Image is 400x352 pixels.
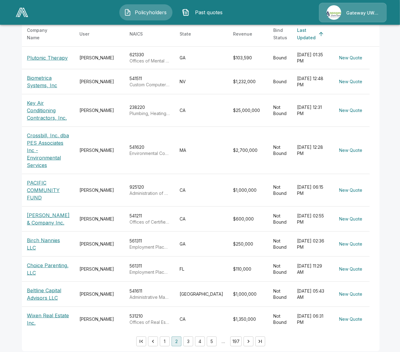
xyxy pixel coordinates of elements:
p: Crossbill, Inc. dba PES Associates Inc - Environmental Services [27,132,70,169]
td: Not Bound [268,207,292,232]
div: [PERSON_NAME] [79,55,120,61]
div: 541611 [130,288,170,300]
div: State [180,30,191,38]
p: Plumbing, Heating, and Air-Conditioning Contractors [130,110,170,117]
td: Bound [268,47,292,69]
td: [DATE] 12:48 PM [292,69,332,94]
table: simple table [22,22,380,332]
button: New Quote [337,76,365,88]
td: GA [175,47,228,69]
div: [PERSON_NAME] [79,216,120,222]
td: Not Bound [268,257,292,282]
div: … [219,338,228,345]
span: Policyholders [134,9,168,16]
td: [DATE] 01:35 PM [292,47,332,69]
button: New Quote [337,213,365,225]
div: [PERSON_NAME] [79,316,120,322]
td: $25,000,000 [228,94,268,127]
div: 238220 [130,104,170,117]
td: Not Bound [268,94,292,127]
td: $1,232,000 [228,69,268,94]
div: 621330 [130,52,170,64]
p: Offices of Certified Public Accountants [130,219,170,225]
div: [PERSON_NAME] [79,266,120,272]
a: Agency IconGateway UW dba Apogee [319,3,387,22]
td: CA [175,94,228,127]
p: PACIFIC COMMUNITY FUND [27,179,70,201]
td: MA [175,127,228,174]
p: Choice Parenting, LLC [27,262,70,277]
p: Biometrica Systems, Inc [27,74,70,89]
p: Administrative Management and General Management Consulting Services [130,294,170,300]
div: [PERSON_NAME] [79,147,120,153]
td: $1,000,000 [228,174,268,207]
button: Go to page 3 [183,337,193,346]
div: Company Name [27,27,58,41]
td: [DATE] 11:29 AM [292,257,332,282]
div: [PERSON_NAME] [79,107,120,114]
td: Not Bound [268,174,292,207]
div: 541620 [130,144,170,157]
button: New Quote [337,185,365,196]
div: User [79,30,89,38]
td: [DATE] 06:15 PM [292,174,332,207]
button: New Quote [337,105,365,116]
div: [PERSON_NAME] [79,79,120,85]
td: GA [175,232,228,257]
div: Revenue [233,30,252,38]
td: $103,590 [228,47,268,69]
td: [DATE] 06:31 PM [292,307,332,332]
th: Bind Status [268,22,292,47]
img: Past quotes Icon [182,9,189,16]
p: Key Air Conditioning Contractors, Inc. [27,99,70,122]
td: FL [175,257,228,282]
button: Go to previous page [148,337,158,346]
td: $1,350,000 [228,307,268,332]
div: 925120 [130,184,170,196]
td: Not Bound [268,232,292,257]
button: Go to first page [136,337,146,346]
td: CA [175,207,228,232]
p: Environmental Consulting Services [130,150,170,157]
button: Go to page 4 [195,337,205,346]
button: Go to page 5 [207,337,217,346]
td: $1,000,000 [228,282,268,307]
img: Policyholders Icon [124,9,131,16]
div: [PERSON_NAME] [79,291,120,297]
button: Go to last page [255,337,265,346]
td: Bound [268,69,292,94]
div: [PERSON_NAME] [79,187,120,193]
div: 541511 [130,75,170,88]
div: Last Updated [297,27,316,41]
td: Not Bound [268,282,292,307]
p: Gateway UW dba Apogee [346,10,379,16]
button: New Quote [337,264,365,275]
p: Offices of Real Estate Agents and Brokers [130,319,170,325]
button: New Quote [337,52,365,64]
td: $600,000 [228,207,268,232]
p: Employment Placement Agencies [130,269,170,275]
button: Go to page 1 [160,337,170,346]
td: [DATE] 02:55 PM [292,207,332,232]
p: Offices of Mental Health Practitioners (except Physicians) [130,58,170,64]
button: Past quotes IconPast quotes [177,4,231,20]
div: NAICS [130,30,143,38]
button: New Quote [337,314,365,325]
td: $250,000 [228,232,268,257]
td: $110,000 [228,257,268,282]
span: Past quotes [192,9,226,16]
button: New Quote [337,145,365,156]
td: [DATE] 05:43 AM [292,282,332,307]
td: CA [175,307,228,332]
img: AA Logo [16,8,28,17]
div: 531210 [130,313,170,325]
button: Go to next page [244,337,253,346]
td: NV [175,69,228,94]
button: Policyholders IconPolicyholders [119,4,172,20]
td: CA [175,174,228,207]
p: Beltline Capital Advisors LLC [27,287,70,302]
button: New Quote [337,289,365,300]
div: 561311 [130,263,170,275]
